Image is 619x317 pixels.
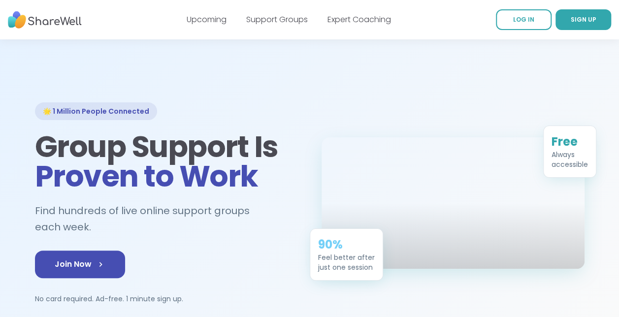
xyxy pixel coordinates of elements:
[496,9,552,30] a: LOG IN
[35,156,258,197] span: Proven to Work
[318,237,375,253] div: 90%
[555,9,611,30] a: SIGN UP
[35,203,298,235] h2: Find hundreds of live online support groups each week.
[55,258,105,270] span: Join Now
[8,6,82,33] img: ShareWell Nav Logo
[187,14,227,25] a: Upcoming
[35,132,298,191] h1: Group Support Is
[246,14,308,25] a: Support Groups
[513,15,534,24] span: LOG IN
[571,15,596,24] span: SIGN UP
[327,14,391,25] a: Expert Coaching
[318,253,375,272] div: Feel better after just one session
[35,102,157,120] div: 🌟 1 Million People Connected
[35,294,298,304] p: No card required. Ad-free. 1 minute sign up.
[552,150,588,169] div: Always accessible
[35,251,125,278] a: Join Now
[552,134,588,150] div: Free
